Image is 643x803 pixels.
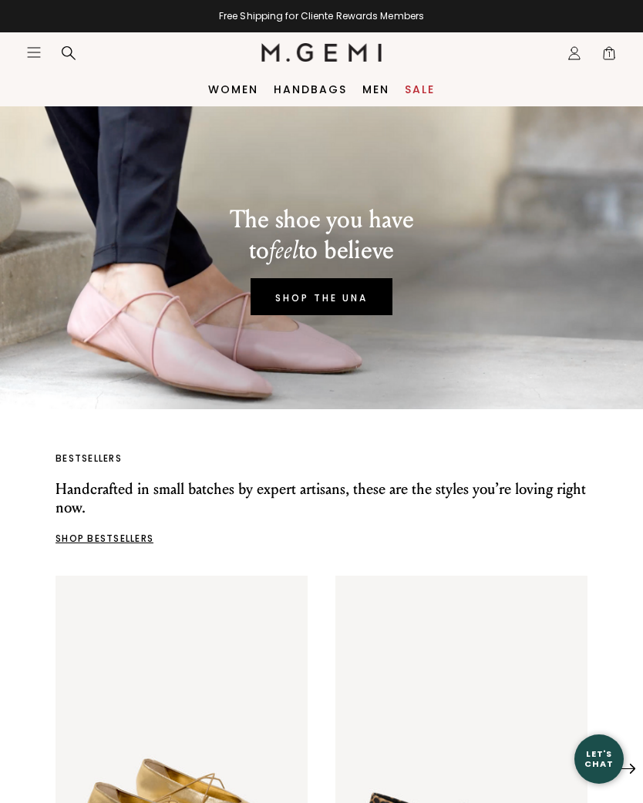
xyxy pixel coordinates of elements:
em: feel [269,236,298,265]
p: to to believe [230,235,414,266]
a: BESTSELLERS Handcrafted in small batches by expert artisans, these are the styles you’re loving r... [56,452,587,545]
a: Women [208,83,258,96]
a: Men [362,83,389,96]
a: Handbags [274,83,347,96]
p: Handcrafted in small batches by expert artisans, these are the styles you’re loving right now. [56,480,587,517]
a: SHOP THE UNA [251,278,392,315]
p: SHOP BESTSELLERS [56,533,587,545]
p: BESTSELLERS [56,452,587,465]
span: 1 [601,49,617,64]
img: M.Gemi [261,43,382,62]
div: Let's Chat [574,749,624,768]
button: Open site menu [26,45,42,60]
p: The shoe you have [230,204,414,235]
img: Next Arrow [620,764,635,774]
a: Sale [405,83,435,96]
